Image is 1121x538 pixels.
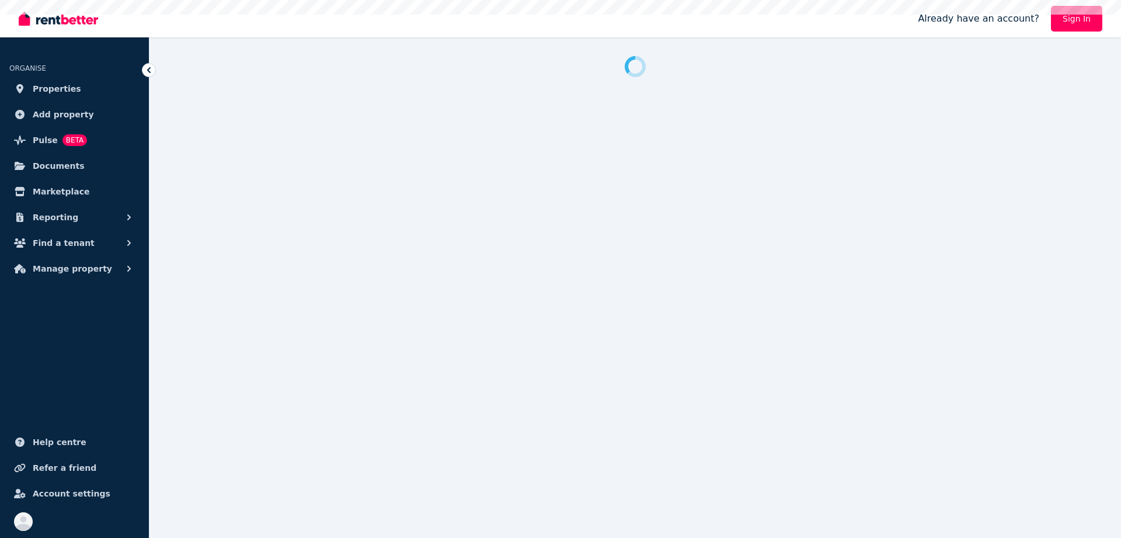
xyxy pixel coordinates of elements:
[33,159,85,173] span: Documents
[62,134,87,146] span: BETA
[9,180,140,203] a: Marketplace
[9,154,140,178] a: Documents
[33,133,58,147] span: Pulse
[9,257,140,280] button: Manage property
[9,456,140,480] a: Refer a friend
[9,431,140,454] a: Help centre
[19,10,98,27] img: RentBetter
[33,185,89,199] span: Marketplace
[9,103,140,126] a: Add property
[918,12,1039,26] span: Already have an account?
[33,262,112,276] span: Manage property
[33,236,95,250] span: Find a tenant
[9,231,140,255] button: Find a tenant
[33,461,96,475] span: Refer a friend
[33,435,86,449] span: Help centre
[33,210,78,224] span: Reporting
[9,482,140,505] a: Account settings
[9,77,140,100] a: Properties
[9,64,46,72] span: ORGANISE
[33,107,94,122] span: Add property
[1051,6,1102,32] a: Sign In
[9,206,140,229] button: Reporting
[9,129,140,152] a: PulseBETA
[33,487,110,501] span: Account settings
[33,82,81,96] span: Properties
